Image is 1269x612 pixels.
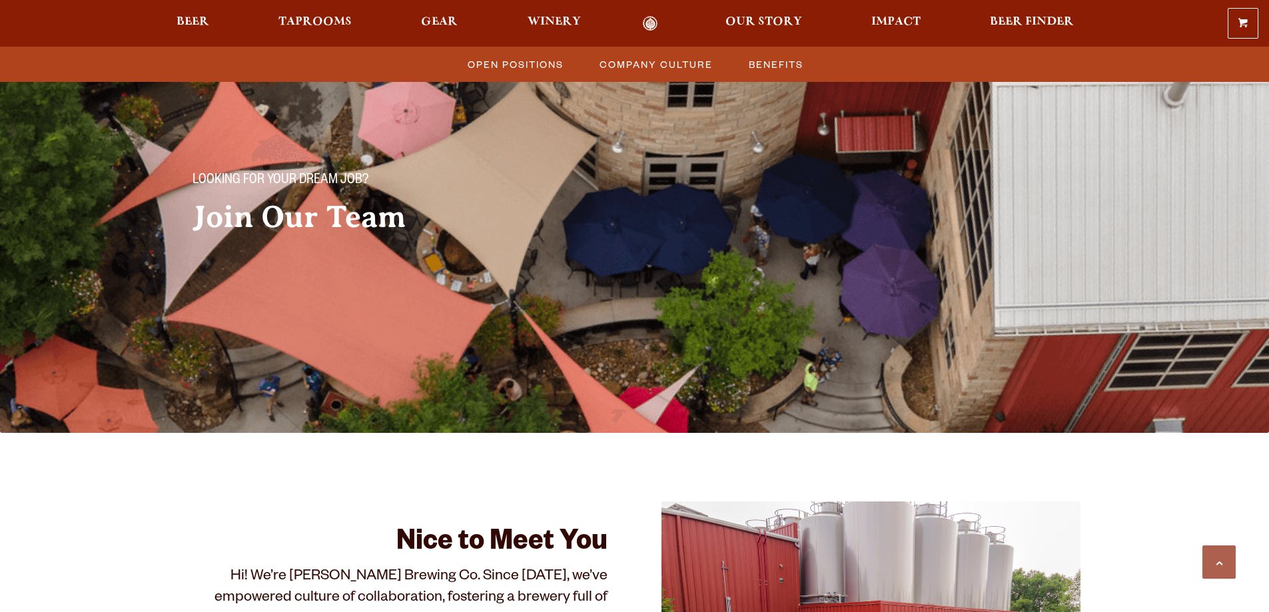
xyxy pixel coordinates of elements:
a: Odell Home [626,16,675,31]
a: Impact [863,16,929,31]
span: Looking for your dream job? [193,172,368,190]
a: Company Culture [592,55,719,74]
a: Winery [519,16,590,31]
span: Company Culture [600,55,713,74]
span: Beer [177,17,209,27]
a: Benefits [741,55,810,74]
span: Benefits [749,55,803,74]
span: Open Positions [468,55,564,74]
span: Our Story [725,17,802,27]
h2: Join Our Team [193,200,608,234]
a: Scroll to top [1202,545,1236,579]
a: Taprooms [270,16,360,31]
h2: Nice to Meet You [189,528,608,560]
span: Taprooms [278,17,352,27]
span: Impact [871,17,921,27]
a: Our Story [717,16,811,31]
a: Gear [412,16,466,31]
a: Open Positions [460,55,570,74]
span: Beer Finder [990,17,1074,27]
span: Winery [528,17,581,27]
a: Beer Finder [981,16,1082,31]
span: Gear [421,17,458,27]
a: Beer [168,16,218,31]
